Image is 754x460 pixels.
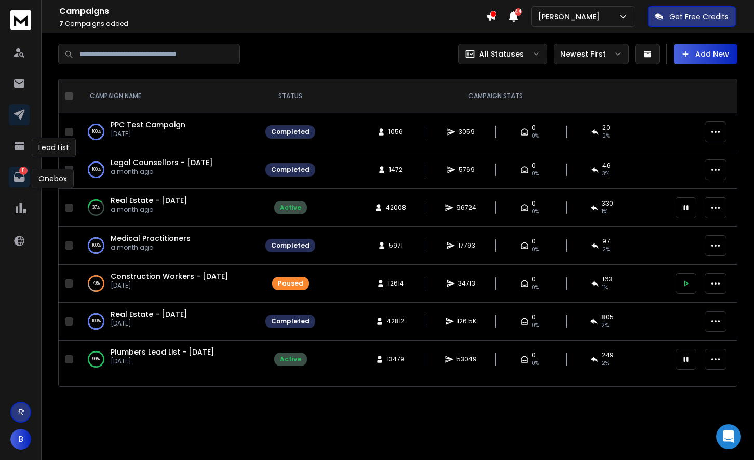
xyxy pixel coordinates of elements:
span: 0 [532,161,536,170]
td: 100%Legal Counsellors - [DATE]a month ago [77,151,259,189]
span: 5769 [459,166,475,174]
p: 100 % [92,240,101,251]
a: Real Estate - [DATE] [111,195,187,206]
p: [DATE] [111,281,228,290]
span: 17793 [458,241,475,250]
span: 12614 [388,279,404,288]
span: 3 % [602,170,609,178]
p: 100 % [92,165,101,175]
p: Campaigns added [59,20,486,28]
p: 99 % [92,354,100,364]
span: 1472 [389,166,402,174]
th: CAMPAIGN STATS [321,79,669,113]
span: 0 [532,124,536,132]
span: 0 [532,351,536,359]
span: 1 % [602,283,608,292]
td: 100%Real Estate - [DATE][DATE] [77,303,259,341]
div: Lead List [32,138,76,157]
div: Active [280,355,301,363]
span: 0% [532,208,539,216]
div: Completed [271,166,309,174]
button: Get Free Credits [648,6,736,27]
span: 42008 [386,204,406,212]
p: 37 % [92,202,100,213]
span: 97 [602,237,610,246]
p: 79 % [92,278,100,289]
span: 42812 [387,317,405,326]
p: [DATE] [111,319,187,328]
p: [PERSON_NAME] [538,11,604,22]
td: 79%Construction Workers - [DATE][DATE] [77,265,259,303]
span: 2 % [602,132,610,140]
span: 2 % [602,246,610,254]
td: 100%Medical Practitionersa month ago [77,227,259,265]
span: 2 % [602,359,609,368]
p: 100 % [92,316,101,327]
div: Active [280,204,301,212]
span: 126.5K [457,317,476,326]
a: Construction Workers - [DATE] [111,271,228,281]
button: Newest First [554,44,629,64]
button: B [10,429,31,450]
div: Completed [271,241,309,250]
button: Add New [674,44,737,64]
p: [DATE] [111,357,214,366]
a: 11 [9,167,30,187]
span: 0% [532,132,539,140]
span: 53049 [456,355,477,363]
span: 7 [59,19,63,28]
div: Paused [278,279,303,288]
th: STATUS [259,79,321,113]
span: 2 % [601,321,609,330]
a: Medical Practitioners [111,233,191,243]
div: Completed [271,317,309,326]
h1: Campaigns [59,5,486,18]
span: 34713 [458,279,475,288]
span: 0% [532,246,539,254]
span: 1 % [602,208,607,216]
td: 100%PPC Test Campaign[DATE] [77,113,259,151]
a: Real Estate - [DATE] [111,309,187,319]
p: [DATE] [111,130,185,138]
span: 249 [602,351,614,359]
span: 5971 [389,241,403,250]
span: 13479 [387,355,405,363]
td: 99%Plumbers Lead List - [DATE][DATE] [77,341,259,378]
span: 44 [515,8,522,16]
span: 805 [601,313,614,321]
td: 37%Real Estate - [DATE]a month ago [77,189,259,227]
span: 0% [532,170,539,178]
span: 0% [532,359,539,368]
span: 1056 [388,128,403,136]
p: 100 % [92,127,101,137]
p: Get Free Credits [669,11,729,22]
p: 11 [19,167,28,175]
span: 3059 [459,128,475,136]
p: a month ago [111,206,187,214]
p: All Statuses [479,49,524,59]
span: 163 [602,275,612,283]
a: Plumbers Lead List - [DATE] [111,347,214,357]
p: a month ago [111,168,213,176]
span: 0 [532,275,536,283]
p: a month ago [111,243,191,252]
a: PPC Test Campaign [111,119,185,130]
div: Completed [271,128,309,136]
span: 0 [532,313,536,321]
span: 0% [532,283,539,292]
div: Onebox [32,169,74,188]
span: 96724 [456,204,476,212]
div: Open Intercom Messenger [716,424,741,449]
th: CAMPAIGN NAME [77,79,259,113]
a: Legal Counsellors - [DATE] [111,157,213,168]
span: 0 [532,237,536,246]
span: 0% [532,321,539,330]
